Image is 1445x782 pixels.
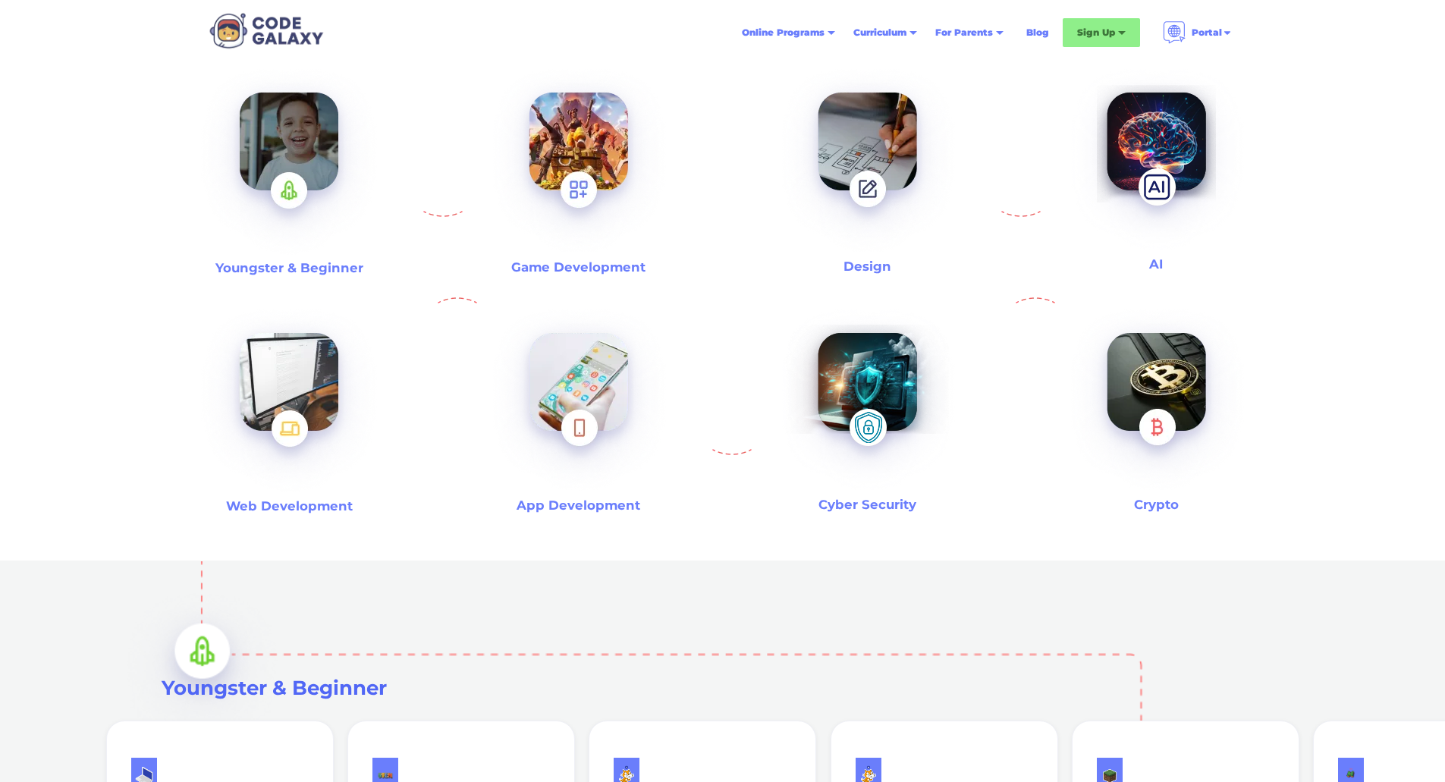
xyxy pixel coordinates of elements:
h3: Crypto [1134,496,1179,513]
div: For Parents [935,25,993,40]
div: Portal [1192,25,1222,40]
a: Youngster & Beginner [145,57,434,284]
h3: Cyber Security [818,496,916,513]
a: Design [723,57,1012,284]
div: Curriculum [844,19,926,46]
div: Online Programs [742,25,825,40]
a: Cyber Security [723,297,1012,523]
a: Game Development [481,57,676,284]
a: AI [1012,57,1301,284]
h3: App Development [517,497,640,514]
div: Sign Up [1063,18,1140,47]
a: Web Development [145,297,434,523]
div: Curriculum [853,25,906,40]
a: Crypto [1012,297,1301,523]
h3: Youngster & Beginner [162,674,1301,702]
div: Sign Up [1077,25,1115,40]
h3: Design [843,258,891,275]
h3: AI [1149,256,1163,273]
h3: Game Development [511,259,646,276]
div: Portal [1154,15,1242,50]
div: Online Programs [733,19,844,46]
h3: Youngster & Beginner [215,259,363,277]
a: Blog [1017,19,1058,46]
a: App Development [434,297,723,523]
h3: Web Development [226,498,353,515]
div: For Parents [926,19,1013,46]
